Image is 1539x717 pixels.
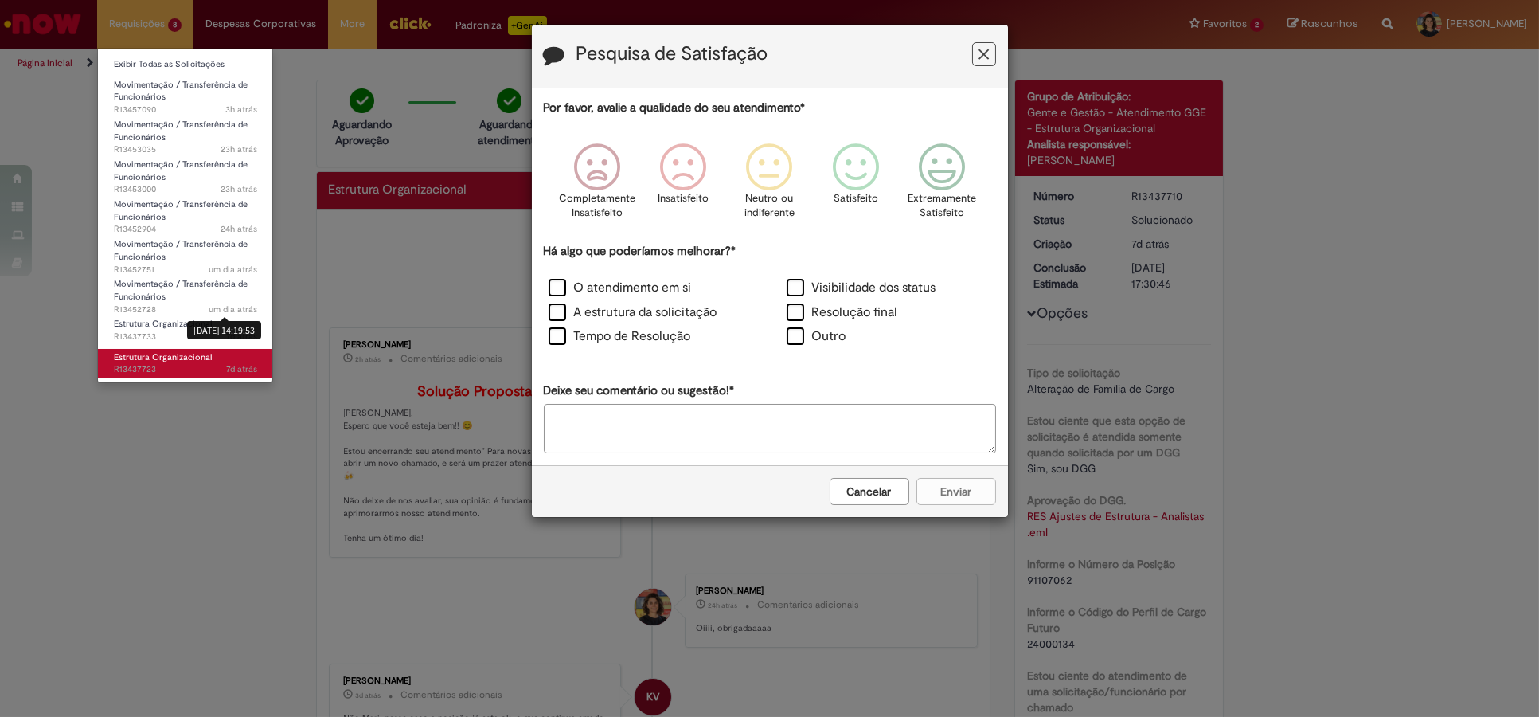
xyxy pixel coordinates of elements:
div: Insatisfeito [643,131,724,241]
label: O atendimento em si [549,279,692,297]
div: Completamente Insatisfeito [557,131,638,241]
a: Aberto R13457090 : Movimentação / Transferência de Funcionários [98,76,273,111]
label: Por favor, avalie a qualidade do seu atendimento* [544,100,806,116]
span: Estrutura Organizacional [114,351,212,363]
span: 3h atrás [225,104,257,116]
a: Aberto R13452728 : Movimentação / Transferência de Funcionários [98,276,273,310]
div: [DATE] 14:19:53 [187,321,261,339]
label: A estrutura da solicitação [549,304,717,322]
span: Estrutura Organizacional [114,318,212,330]
time: 27/08/2025 14:22:50 [209,264,257,276]
label: Tempo de Resolução [549,327,691,346]
ul: Requisições [97,48,273,383]
span: 23h atrás [221,183,257,195]
label: Resolução final [787,304,898,322]
label: Deixe seu comentário ou sugestão!* [544,382,735,399]
span: Movimentação / Transferência de Funcionários [114,238,248,263]
span: R13453000 [114,183,257,196]
span: Movimentação / Transferência de Funcionários [114,79,248,104]
time: 28/08/2025 11:19:18 [225,104,257,116]
time: 27/08/2025 14:49:06 [221,223,257,235]
a: Aberto R13452751 : Movimentação / Transferência de Funcionários [98,236,273,270]
span: R13452751 [114,264,257,276]
span: Movimentação / Transferência de Funcionários [114,159,248,183]
p: Completamente Insatisfeito [559,191,635,221]
div: Há algo que poderíamos melhorar?* [544,243,996,351]
label: Outro [787,327,846,346]
label: Pesquisa de Satisfação [576,44,768,65]
span: R13457090 [114,104,257,116]
a: Aberto R13437733 : Estrutura Organizacional [98,315,273,345]
button: Cancelar [830,478,909,505]
span: 23h atrás [221,143,257,155]
span: um dia atrás [209,264,257,276]
a: Aberto R13453035 : Movimentação / Transferência de Funcionários [98,116,273,151]
span: R13437723 [114,363,257,376]
label: Visibilidade dos status [787,279,936,297]
span: R13452728 [114,304,257,316]
span: R13437733 [114,331,257,343]
div: Neutro ou indiferente [728,131,810,241]
p: Insatisfeito [658,191,709,206]
span: 24h atrás [221,223,257,235]
p: Neutro ou indiferente [740,191,798,221]
a: Aberto R13452904 : Movimentação / Transferência de Funcionários [98,196,273,230]
time: 27/08/2025 15:05:55 [221,183,257,195]
div: Satisfeito [815,131,896,241]
a: Aberto R13453000 : Movimentação / Transferência de Funcionários [98,156,273,190]
span: 7d atrás [226,363,257,375]
span: R13453035 [114,143,257,156]
span: R13452904 [114,223,257,236]
p: Satisfeito [834,191,878,206]
a: Exibir Todas as Solicitações [98,56,273,73]
span: Movimentação / Transferência de Funcionários [114,119,248,143]
span: um dia atrás [209,304,257,315]
span: Movimentação / Transferência de Funcionários [114,278,248,303]
p: Extremamente Satisfeito [908,191,976,221]
span: Movimentação / Transferência de Funcionários [114,198,248,223]
time: 27/08/2025 15:10:17 [221,143,257,155]
div: Extremamente Satisfeito [901,131,982,241]
a: Aberto R13437723 : Estrutura Organizacional [98,349,273,378]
